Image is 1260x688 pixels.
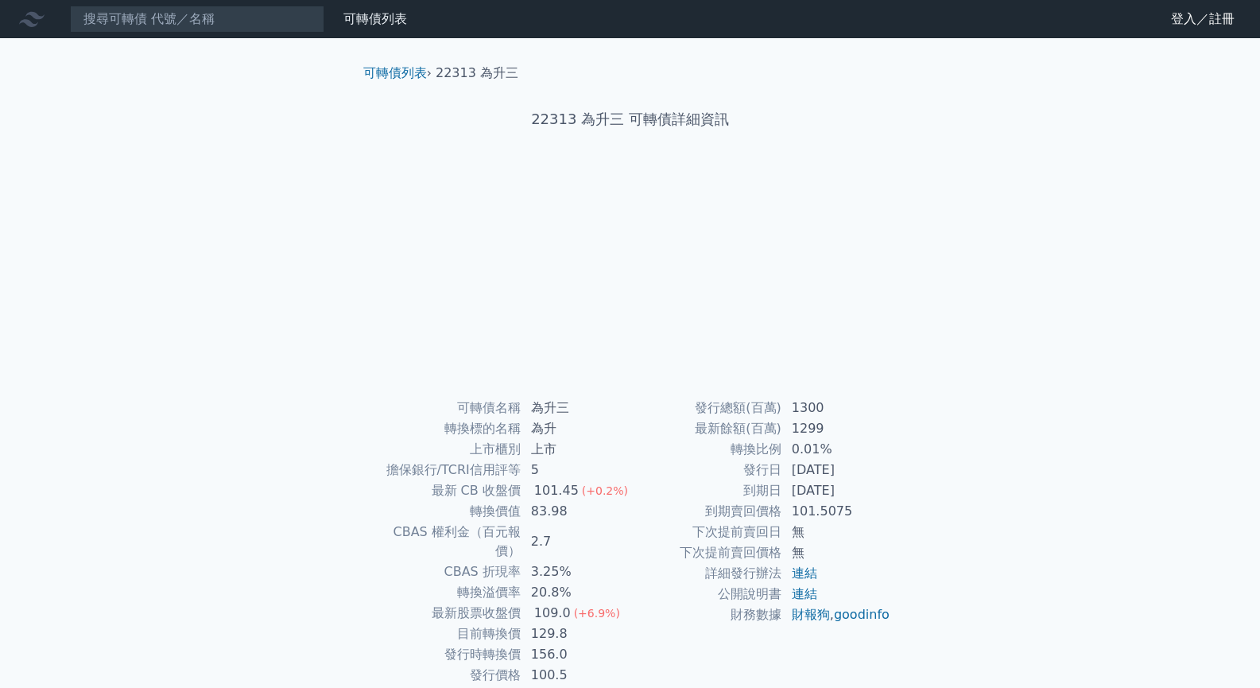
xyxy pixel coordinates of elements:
td: 發行價格 [370,665,521,686]
td: 發行日 [630,460,782,480]
li: 22313 為升三 [436,64,518,83]
li: › [363,64,432,83]
td: 擔保銀行/TCRI信用評等 [370,460,521,480]
td: 最新 CB 收盤價 [370,480,521,501]
td: 財務數據 [630,604,782,625]
td: 5 [521,460,630,480]
a: 連結 [792,566,817,581]
td: 0.01% [782,439,891,460]
td: 100.5 [521,665,630,686]
a: 可轉債列表 [343,11,407,26]
td: 3.25% [521,562,630,582]
td: CBAS 折現率 [370,562,521,582]
td: 20.8% [521,582,630,603]
td: 129.8 [521,624,630,644]
td: 轉換標的名稱 [370,418,521,439]
a: 財報狗 [792,607,830,622]
td: 上市櫃別 [370,439,521,460]
td: 83.98 [521,501,630,522]
td: 1299 [782,418,891,439]
td: 2.7 [521,522,630,562]
td: 公開說明書 [630,584,782,604]
span: (+6.9%) [574,607,620,620]
td: 下次提前賣回日 [630,522,782,542]
td: , [782,604,891,625]
td: 為升三 [521,398,630,418]
td: 到期日 [630,480,782,501]
td: 轉換溢價率 [370,582,521,603]
span: (+0.2%) [582,484,628,497]
td: 101.5075 [782,501,891,522]
a: 可轉債列表 [363,65,427,80]
input: 搜尋可轉債 代號／名稱 [70,6,324,33]
td: 發行時轉換價 [370,644,521,665]
td: 發行總額(百萬) [630,398,782,418]
td: 轉換價值 [370,501,521,522]
a: 登入／註冊 [1158,6,1247,32]
td: CBAS 權利金（百元報價） [370,522,521,562]
div: 101.45 [531,481,582,500]
td: 最新股票收盤價 [370,603,521,624]
td: 詳細發行辦法 [630,563,782,584]
td: 上市 [521,439,630,460]
div: 109.0 [531,604,574,623]
h1: 22313 為升三 可轉債詳細資訊 [351,108,910,130]
td: 下次提前賣回價格 [630,542,782,563]
td: 156.0 [521,644,630,665]
td: 最新餘額(百萬) [630,418,782,439]
td: 無 [782,522,891,542]
a: goodinfo [834,607,890,622]
td: [DATE] [782,480,891,501]
td: 到期賣回價格 [630,501,782,522]
td: 1300 [782,398,891,418]
td: 無 [782,542,891,563]
td: 目前轉換價 [370,624,521,644]
td: 轉換比例 [630,439,782,460]
td: 為升 [521,418,630,439]
td: 可轉債名稱 [370,398,521,418]
td: [DATE] [782,460,891,480]
a: 連結 [792,586,817,601]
